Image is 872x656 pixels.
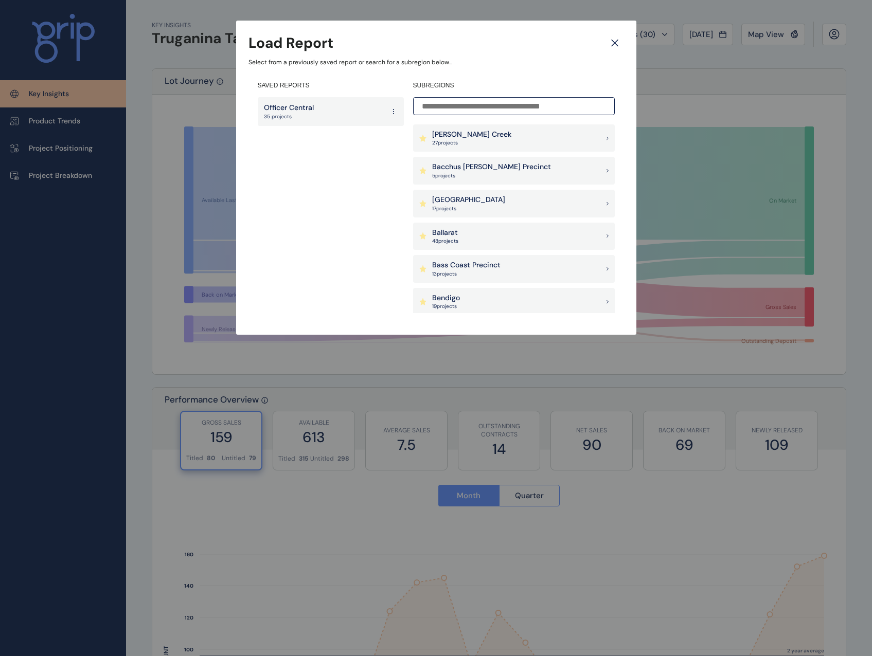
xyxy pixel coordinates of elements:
h3: Load Report [248,33,333,53]
p: 48 project s [432,238,458,245]
p: 13 project s [432,270,501,278]
p: 19 project s [432,303,460,310]
p: 17 project s [432,205,505,212]
p: Bendigo [432,293,460,303]
p: Select from a previously saved report or search for a subregion below... [248,58,624,67]
p: Officer Central [264,103,314,113]
p: Bass Coast Precinct [432,260,501,270]
h4: SUBREGIONS [413,81,615,90]
p: Ballarat [432,228,458,238]
p: 5 project s [432,172,551,179]
p: Bacchus [PERSON_NAME] Precinct [432,162,551,172]
p: 35 projects [264,113,314,120]
p: 27 project s [432,139,511,147]
p: [PERSON_NAME] Creek [432,130,511,140]
h4: SAVED REPORTS [258,81,404,90]
p: [GEOGRAPHIC_DATA] [432,195,505,205]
